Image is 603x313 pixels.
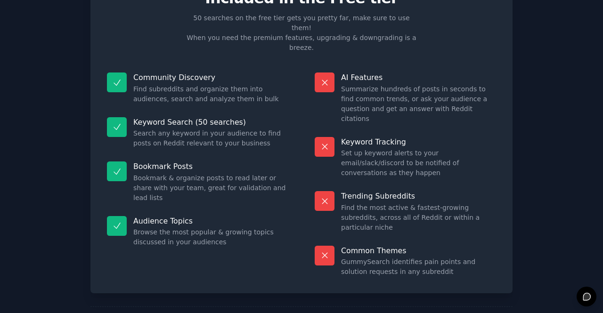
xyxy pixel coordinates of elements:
p: Audience Topics [133,216,288,226]
dd: Summarize hundreds of posts in seconds to find common trends, or ask your audience a question and... [341,84,496,124]
dd: Find subreddits and organize them into audiences, search and analyze them in bulk [133,84,288,104]
p: Keyword Tracking [341,137,496,147]
p: Bookmark Posts [133,161,288,171]
p: Common Themes [341,246,496,256]
p: 50 searches on the free tier gets you pretty far, make sure to use them! When you need the premiu... [183,13,420,53]
dd: Search any keyword in your audience to find posts on Reddit relevant to your business [133,128,288,148]
dd: Browse the most popular & growing topics discussed in your audiences [133,227,288,247]
dd: Bookmark & organize posts to read later or share with your team, great for validation and lead lists [133,173,288,203]
dd: Find the most active & fastest-growing subreddits, across all of Reddit or within a particular niche [341,203,496,233]
p: Community Discovery [133,72,288,82]
dd: GummySearch identifies pain points and solution requests in any subreddit [341,257,496,277]
p: AI Features [341,72,496,82]
p: Keyword Search (50 searches) [133,117,288,127]
p: Trending Subreddits [341,191,496,201]
dd: Set up keyword alerts to your email/slack/discord to be notified of conversations as they happen [341,148,496,178]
